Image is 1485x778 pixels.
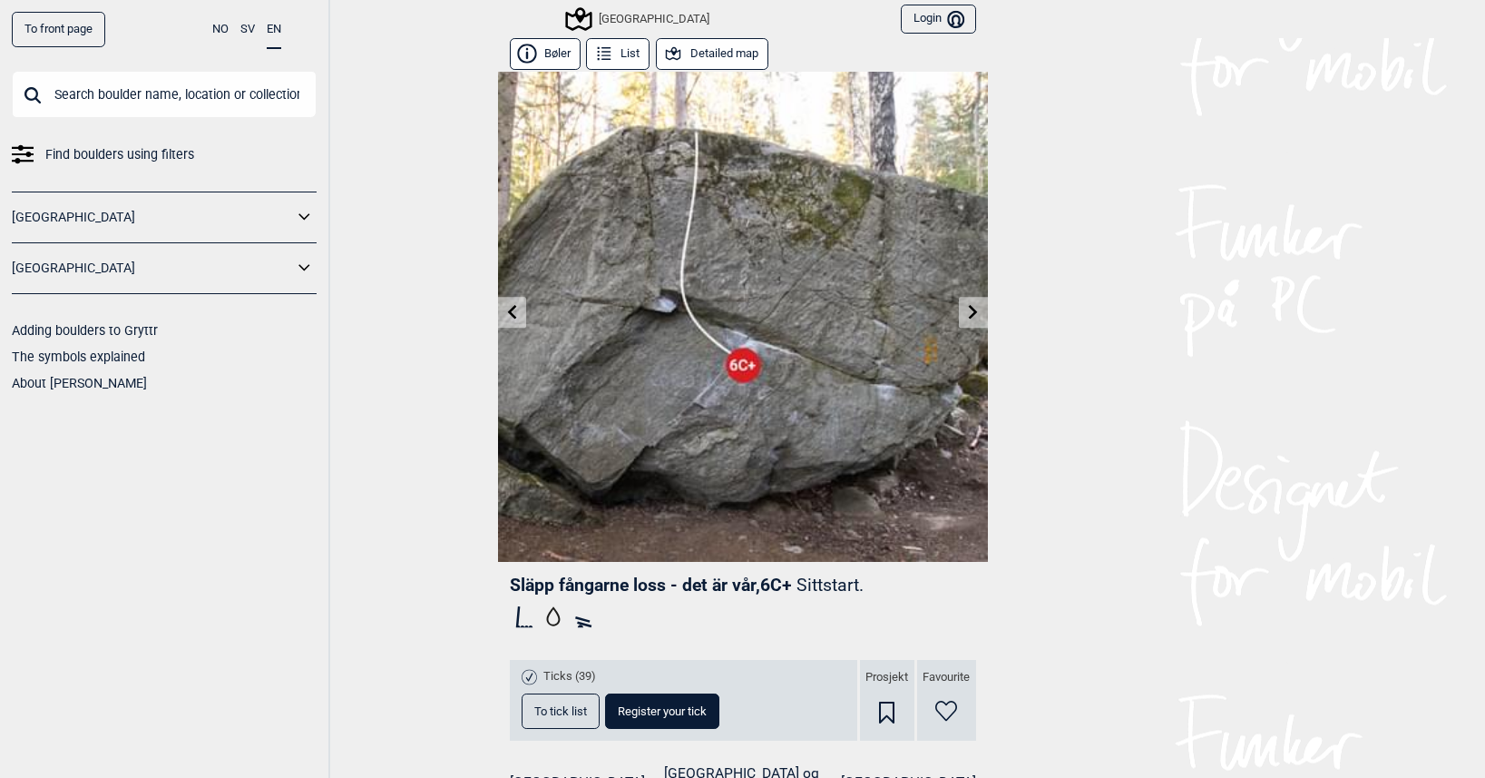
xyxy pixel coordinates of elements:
p: Sittstart. [796,575,864,596]
button: Detailed map [656,38,768,70]
button: Register your tick [605,694,719,729]
a: [GEOGRAPHIC_DATA] [12,255,293,281]
input: Search boulder name, location or collection [12,71,317,118]
a: About [PERSON_NAME] [12,376,147,390]
button: Bøler [510,38,581,70]
span: Register your tick [618,705,707,717]
span: Släpp fångarne loss - det är vår , 6C+ [510,575,792,596]
a: [GEOGRAPHIC_DATA] [12,204,293,231]
a: Find boulders using filters [12,142,317,168]
span: Ticks (39) [543,669,596,684]
span: Find boulders using filters [45,142,194,168]
a: The symbols explained [12,350,145,364]
button: List [586,38,650,70]
div: [GEOGRAPHIC_DATA] [568,8,709,30]
a: Adding boulders to Gryttr [12,323,158,338]
span: Favourite [923,670,970,685]
div: Prosjekt [860,660,914,741]
button: NO [212,12,229,47]
img: Slapp fangarne loss det ar var 200416 [498,72,988,562]
span: To tick list [534,705,587,717]
button: SV [240,12,255,47]
a: To front page [12,12,105,47]
button: Login [901,5,975,34]
button: EN [267,12,281,49]
button: To tick list [522,694,600,729]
